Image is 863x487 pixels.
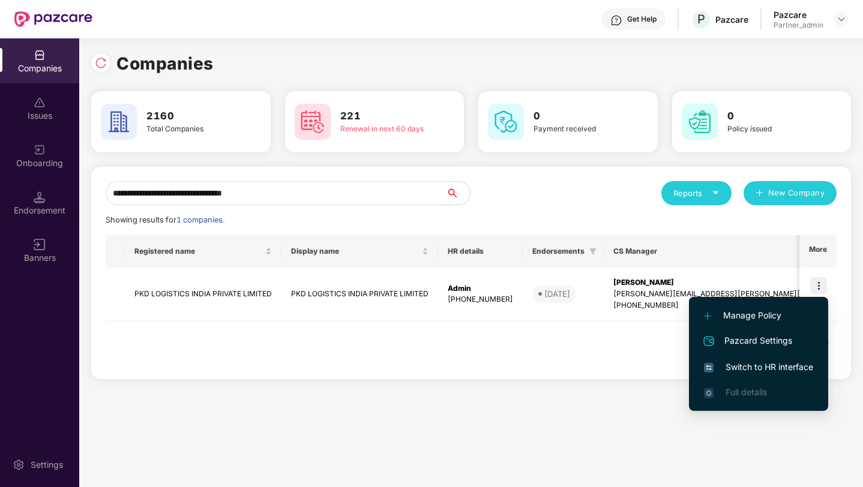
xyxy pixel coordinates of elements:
button: plusNew Company [744,181,837,205]
img: svg+xml;base64,PHN2ZyB4bWxucz0iaHR0cDovL3d3dy53My5vcmcvMjAwMC9zdmciIHdpZHRoPSIxNi4zNjMiIGhlaWdodD... [704,388,714,398]
th: Display name [281,235,438,267]
span: Showing results for [106,215,224,224]
img: svg+xml;base64,PHN2ZyBpZD0iRHJvcGRvd24tMzJ4MzIiIHhtbG5zPSJodHRwOi8vd3d3LnczLm9yZy8yMDAwL3N2ZyIgd2... [837,14,846,24]
td: PKD LOGISTICS INDIA PRIVATE LIMITED [281,267,438,321]
span: search [445,188,470,198]
img: svg+xml;base64,PHN2ZyB4bWxucz0iaHR0cDovL3d3dy53My5vcmcvMjAwMC9zdmciIHdpZHRoPSIyNCIgaGVpZ2h0PSIyNC... [702,334,716,348]
img: svg+xml;base64,PHN2ZyB4bWxucz0iaHR0cDovL3d3dy53My5vcmcvMjAwMC9zdmciIHdpZHRoPSIxNiIgaGVpZ2h0PSIxNi... [704,363,714,372]
img: svg+xml;base64,PHN2ZyBpZD0iSXNzdWVzX2Rpc2FibGVkIiB4bWxucz0iaHR0cDovL3d3dy53My5vcmcvMjAwMC9zdmciIH... [34,97,46,109]
div: [PERSON_NAME][EMAIL_ADDRESS][PERSON_NAME][DOMAIN_NAME] [613,288,856,300]
button: search [445,181,471,205]
div: [PHONE_NUMBER] [448,294,513,305]
span: Switch to HR interface [704,360,813,374]
img: svg+xml;base64,PHN2ZyB4bWxucz0iaHR0cDovL3d3dy53My5vcmcvMjAwMC9zdmciIHdpZHRoPSI2MCIgaGVpZ2h0PSI2MC... [488,104,524,140]
h3: 0 [727,109,817,124]
div: Pazcare [774,9,823,20]
span: filter [587,244,599,258]
span: Endorsements [532,246,585,256]
img: svg+xml;base64,PHN2ZyB4bWxucz0iaHR0cDovL3d3dy53My5vcmcvMjAwMC9zdmciIHdpZHRoPSI2MCIgaGVpZ2h0PSI2MC... [682,104,718,140]
div: Get Help [627,14,657,24]
img: svg+xml;base64,PHN2ZyB3aWR0aD0iMjAiIGhlaWdodD0iMjAiIHZpZXdCb3g9IjAgMCAyMCAyMCIgZmlsbD0ibm9uZSIgeG... [34,144,46,156]
img: New Pazcare Logo [14,11,92,27]
span: 1 companies. [176,215,224,224]
th: Registered name [125,235,281,267]
div: Policy issued [727,124,817,135]
div: Payment received [534,124,623,135]
img: svg+xml;base64,PHN2ZyBpZD0iU2V0dGluZy0yMHgyMCIgeG1sbnM9Imh0dHA6Ly93d3cudzMub3JnLzIwMDAvc3ZnIiB3aW... [13,459,25,471]
span: Manage Policy [704,309,813,322]
img: svg+xml;base64,PHN2ZyB4bWxucz0iaHR0cDovL3d3dy53My5vcmcvMjAwMC9zdmciIHdpZHRoPSI2MCIgaGVpZ2h0PSI2MC... [101,104,137,140]
div: Settings [27,459,67,471]
span: Display name [291,246,419,256]
img: svg+xml;base64,PHN2ZyB3aWR0aD0iMTQuNSIgaGVpZ2h0PSIxNC41IiB2aWV3Qm94PSIwIDAgMTYgMTYiIGZpbGw9Im5vbm... [34,191,46,203]
img: svg+xml;base64,PHN2ZyB4bWxucz0iaHR0cDovL3d3dy53My5vcmcvMjAwMC9zdmciIHdpZHRoPSI2MCIgaGVpZ2h0PSI2MC... [295,104,331,140]
span: New Company [768,187,825,199]
img: icon [810,277,827,294]
div: Admin [448,283,513,294]
img: svg+xml;base64,PHN2ZyB4bWxucz0iaHR0cDovL3d3dy53My5vcmcvMjAwMC9zdmciIHdpZHRoPSIxMi4yMDEiIGhlaWdodD... [704,312,711,320]
span: plus [756,189,763,199]
span: Pazcard Settings [704,334,813,348]
td: PKD LOGISTICS INDIA PRIVATE LIMITED [125,267,281,321]
span: Registered name [134,246,263,256]
h3: 0 [534,109,623,124]
img: svg+xml;base64,PHN2ZyBpZD0iUmVsb2FkLTMyeDMyIiB4bWxucz0iaHR0cDovL3d3dy53My5vcmcvMjAwMC9zdmciIHdpZH... [95,57,107,69]
img: svg+xml;base64,PHN2ZyBpZD0iSGVscC0zMngzMiIgeG1sbnM9Imh0dHA6Ly93d3cudzMub3JnLzIwMDAvc3ZnIiB3aWR0aD... [610,14,622,26]
img: svg+xml;base64,PHN2ZyB3aWR0aD0iMTYiIGhlaWdodD0iMTYiIHZpZXdCb3g9IjAgMCAxNiAxNiIgZmlsbD0ibm9uZSIgeG... [34,239,46,251]
h3: 2160 [146,109,236,124]
div: Partner_admin [774,20,823,30]
div: Reports [673,187,720,199]
span: P [697,12,705,26]
h1: Companies [116,50,214,77]
span: CS Manager [613,246,847,256]
div: [DATE] [544,288,570,300]
div: [PHONE_NUMBER] [613,300,856,311]
div: Total Companies [146,124,236,135]
th: HR details [438,235,523,267]
span: filter [589,248,597,255]
div: [PERSON_NAME] [613,277,856,288]
span: caret-down [712,189,720,197]
div: Pazcare [715,14,748,25]
th: More [799,235,837,267]
span: Full details [726,387,767,397]
img: svg+xml;base64,PHN2ZyBpZD0iQ29tcGFuaWVzIiB4bWxucz0iaHR0cDovL3d3dy53My5vcmcvMjAwMC9zdmciIHdpZHRoPS... [34,49,46,61]
h3: 221 [340,109,430,124]
div: Renewal in next 60 days [340,124,430,135]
